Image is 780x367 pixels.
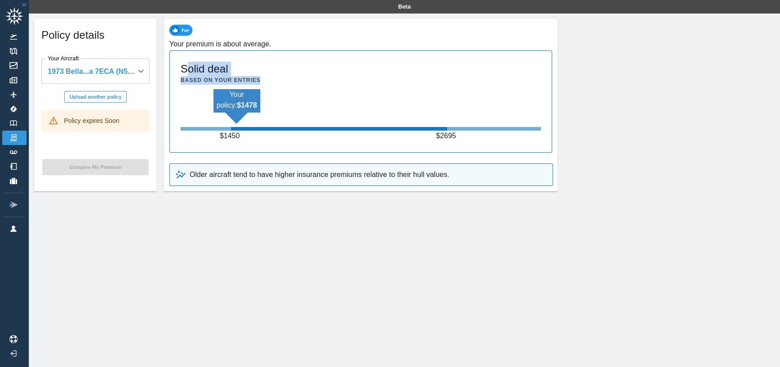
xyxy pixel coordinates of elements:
h6: Your premium is about average. [169,38,552,50]
h6: Based on your entries [181,76,260,85]
div: Policy details [34,19,157,55]
img: fair-policy-chip-16a22df130daad956e14.svg [169,24,195,36]
b: $ 1478 [237,101,257,109]
label: Your Aircraft [48,54,79,63]
h5: Policy details [41,28,104,42]
div: 1973 Bella...a 7ECA (N57655) [41,59,150,84]
img: uptrend-and-star-798e9c881b4915e3b082.svg [175,169,186,180]
button: Upload another policy [64,91,127,103]
p: $ 2695 [436,131,458,141]
p: Your policy: [213,89,260,111]
h5: Solid deal [181,62,228,76]
div: Policy expires Soon [64,113,119,129]
p: $ 1450 [220,131,242,141]
p: Older aircraft tend to have higher insurance premiums relative to their hull values. [190,169,449,180]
